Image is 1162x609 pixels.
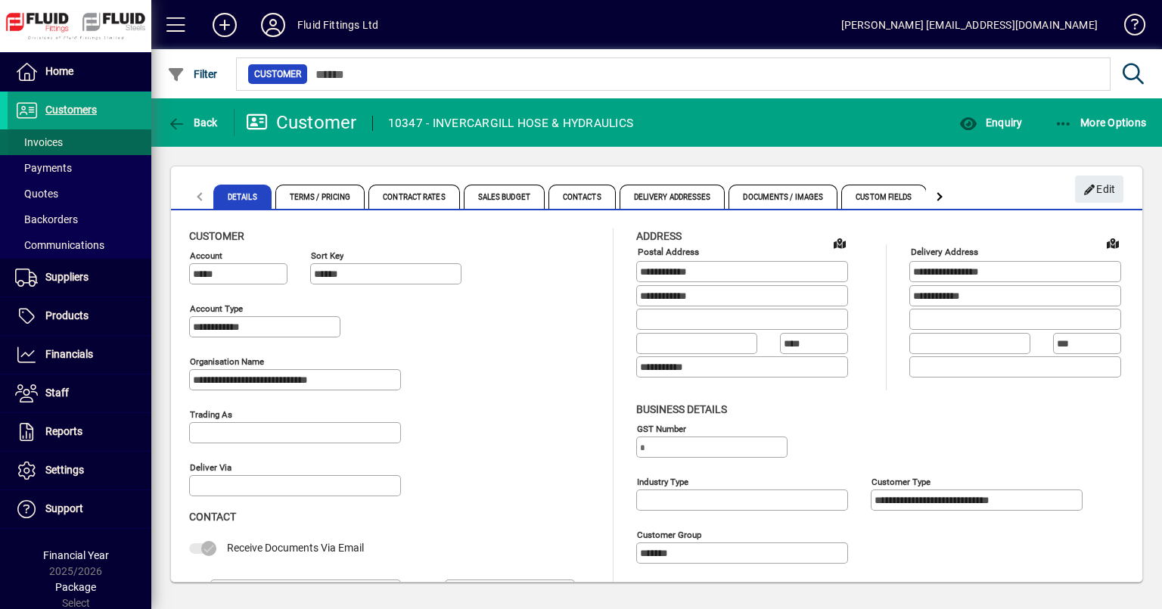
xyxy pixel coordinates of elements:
span: Enquiry [959,117,1022,129]
span: Suppliers [45,271,89,283]
span: Terms / Pricing [275,185,365,209]
mat-label: Account [190,250,222,261]
a: Quotes [8,181,151,207]
span: Financials [45,348,93,360]
span: Edit [1083,177,1116,202]
div: [PERSON_NAME] [EMAIL_ADDRESS][DOMAIN_NAME] [841,13,1098,37]
div: Fluid Fittings Ltd [297,13,378,37]
span: Payments [15,162,72,174]
span: Reports [45,425,82,437]
span: Contacts [548,185,616,209]
app-page-header-button: Back [151,109,235,136]
a: Products [8,297,151,335]
span: Details [213,185,272,209]
span: Products [45,309,89,322]
span: Back [167,117,218,129]
a: Invoices [8,129,151,155]
span: Quotes [15,188,58,200]
span: Staff [45,387,69,399]
span: Customers [45,104,97,116]
a: Financials [8,336,151,374]
span: Financial Year [43,549,109,561]
span: Invoices [15,136,63,148]
span: Support [45,502,83,514]
span: Contract Rates [368,185,459,209]
span: Filter [167,68,218,80]
a: Staff [8,374,151,412]
span: More Options [1055,117,1147,129]
span: Custom Fields [841,185,926,209]
a: Home [8,53,151,91]
span: Communications [15,239,104,251]
mat-label: Deliver via [190,462,231,473]
span: Sales Budget [464,185,545,209]
a: Reports [8,413,151,451]
a: Backorders [8,207,151,232]
a: Support [8,490,151,528]
mat-label: Customer group [637,529,701,539]
div: 10347 - INVERCARGILL HOSE & HYDRAULICS [388,111,634,135]
span: Package [55,581,96,593]
a: Settings [8,452,151,489]
mat-label: Customer type [871,476,931,486]
a: View on map [828,231,852,255]
button: Edit [1075,176,1123,203]
span: Documents / Images [729,185,837,209]
mat-label: GST Number [637,423,686,433]
span: Settings [45,464,84,476]
span: Address [636,230,682,242]
a: Payments [8,155,151,181]
button: More Options [1051,109,1151,136]
a: View on map [1101,231,1125,255]
span: Customer [254,67,301,82]
button: Profile [249,11,297,39]
span: Backorders [15,213,78,225]
div: Customer [246,110,357,135]
button: Enquiry [955,109,1026,136]
span: Home [45,65,73,77]
mat-label: Organisation name [190,356,264,367]
a: Knowledge Base [1113,3,1143,52]
span: Customer [189,230,244,242]
a: Communications [8,232,151,258]
mat-label: Industry type [637,476,688,486]
mat-label: Trading as [190,409,232,420]
span: Receive Documents Via Email [227,542,364,554]
button: Back [163,109,222,136]
button: Filter [163,61,222,88]
mat-label: Sort key [311,250,343,261]
mat-label: Account Type [190,303,243,314]
span: Business details [636,403,727,415]
span: Contact [189,511,236,523]
span: Delivery Addresses [620,185,725,209]
button: Add [200,11,249,39]
a: Suppliers [8,259,151,297]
